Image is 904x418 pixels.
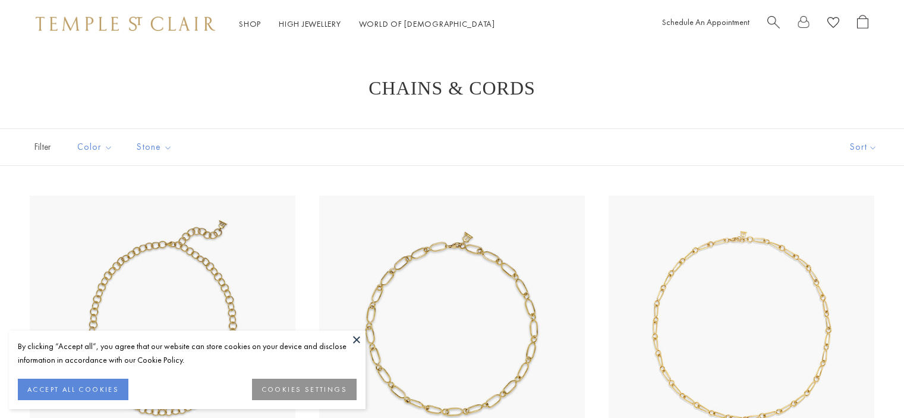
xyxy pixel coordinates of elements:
[857,15,868,33] a: Open Shopping Bag
[662,17,749,27] a: Schedule An Appointment
[131,140,181,155] span: Stone
[71,140,122,155] span: Color
[68,134,122,161] button: Color
[823,129,904,165] button: Show sort by
[239,18,261,29] a: ShopShop
[279,18,341,29] a: High JewelleryHigh Jewellery
[36,17,215,31] img: Temple St. Clair
[18,379,128,400] button: ACCEPT ALL COOKIES
[239,17,495,32] nav: Main navigation
[767,15,780,33] a: Search
[827,15,839,33] a: View Wishlist
[359,18,495,29] a: World of [DEMOGRAPHIC_DATA]World of [DEMOGRAPHIC_DATA]
[252,379,357,400] button: COOKIES SETTINGS
[18,340,357,367] div: By clicking “Accept all”, you agree that our website can store cookies on your device and disclos...
[128,134,181,161] button: Stone
[48,77,856,99] h1: Chains & Cords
